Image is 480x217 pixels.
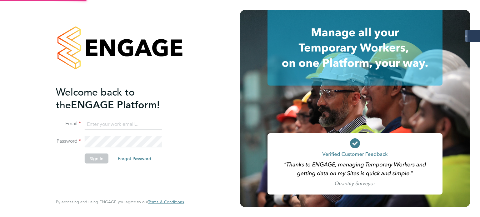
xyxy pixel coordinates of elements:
[56,86,178,111] h2: ENGAGE Platform!
[85,154,108,164] button: Sign In
[113,154,156,164] button: Forgot Password
[148,199,184,205] span: Terms & Conditions
[56,121,81,127] label: Email
[85,119,162,130] input: Enter your work email...
[148,200,184,205] a: Terms & Conditions
[56,138,81,145] label: Password
[56,199,184,205] span: By accessing and using ENGAGE you agree to our
[56,86,135,111] span: Welcome back to the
